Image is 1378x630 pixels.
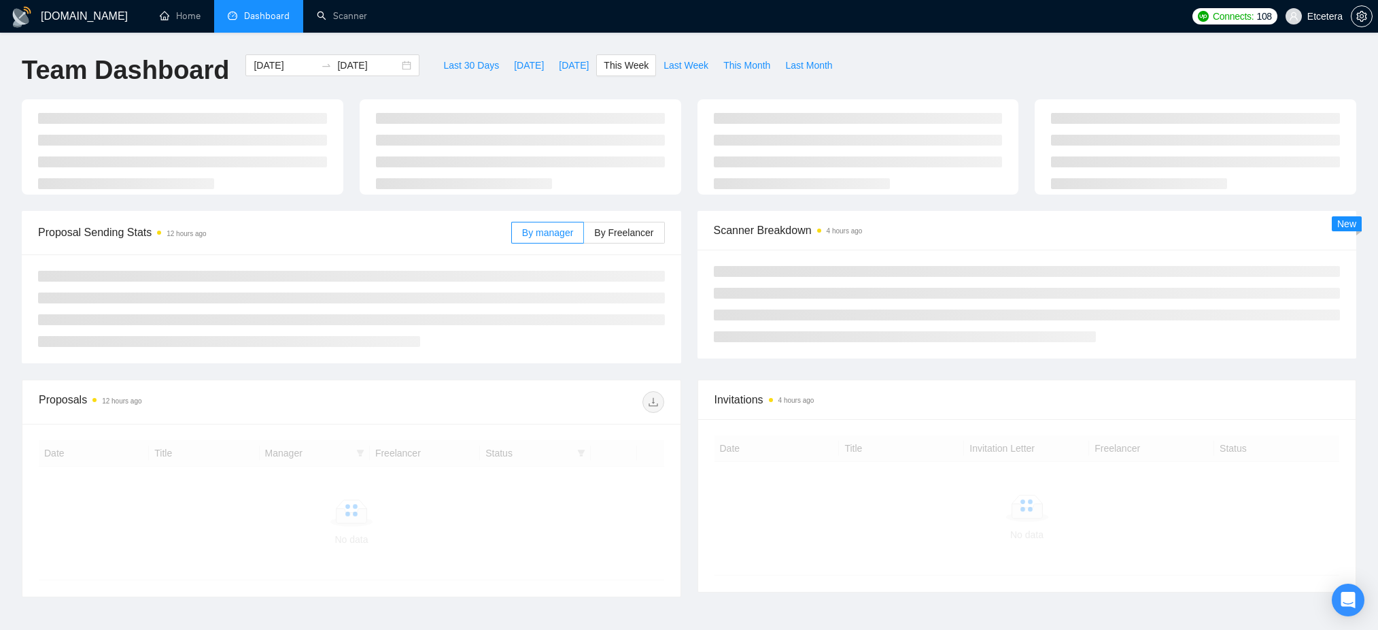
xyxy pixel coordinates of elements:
button: Last Week [656,54,716,76]
span: Scanner Breakdown [714,222,1341,239]
img: upwork-logo.png [1198,11,1209,22]
span: 108 [1256,9,1271,24]
button: [DATE] [551,54,596,76]
span: Last Week [664,58,708,73]
span: to [321,60,332,71]
h1: Team Dashboard [22,54,229,86]
span: user [1289,12,1298,21]
span: setting [1351,11,1372,22]
button: setting [1351,5,1373,27]
button: This Month [716,54,778,76]
span: Invitations [714,391,1340,408]
span: Dashboard [244,10,290,22]
img: logo [11,6,33,28]
time: 12 hours ago [167,230,206,237]
time: 12 hours ago [102,397,141,405]
span: [DATE] [514,58,544,73]
span: dashboard [228,11,237,20]
div: Open Intercom Messenger [1332,584,1364,616]
span: swap-right [321,60,332,71]
span: Last 30 Days [443,58,499,73]
a: homeHome [160,10,201,22]
span: Last Month [785,58,832,73]
time: 4 hours ago [827,227,863,235]
button: Last 30 Days [436,54,506,76]
span: This Month [723,58,770,73]
button: [DATE] [506,54,551,76]
span: Connects: [1213,9,1254,24]
button: Last Month [778,54,840,76]
span: By manager [522,227,573,238]
span: This Week [604,58,649,73]
span: [DATE] [559,58,589,73]
div: Proposals [39,391,351,413]
time: 4 hours ago [778,397,814,404]
input: End date [337,58,399,73]
button: This Week [596,54,656,76]
span: Proposal Sending Stats [38,224,511,241]
input: Start date [254,58,315,73]
a: searchScanner [317,10,367,22]
span: By Freelancer [594,227,653,238]
a: setting [1351,11,1373,22]
span: New [1337,218,1356,229]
